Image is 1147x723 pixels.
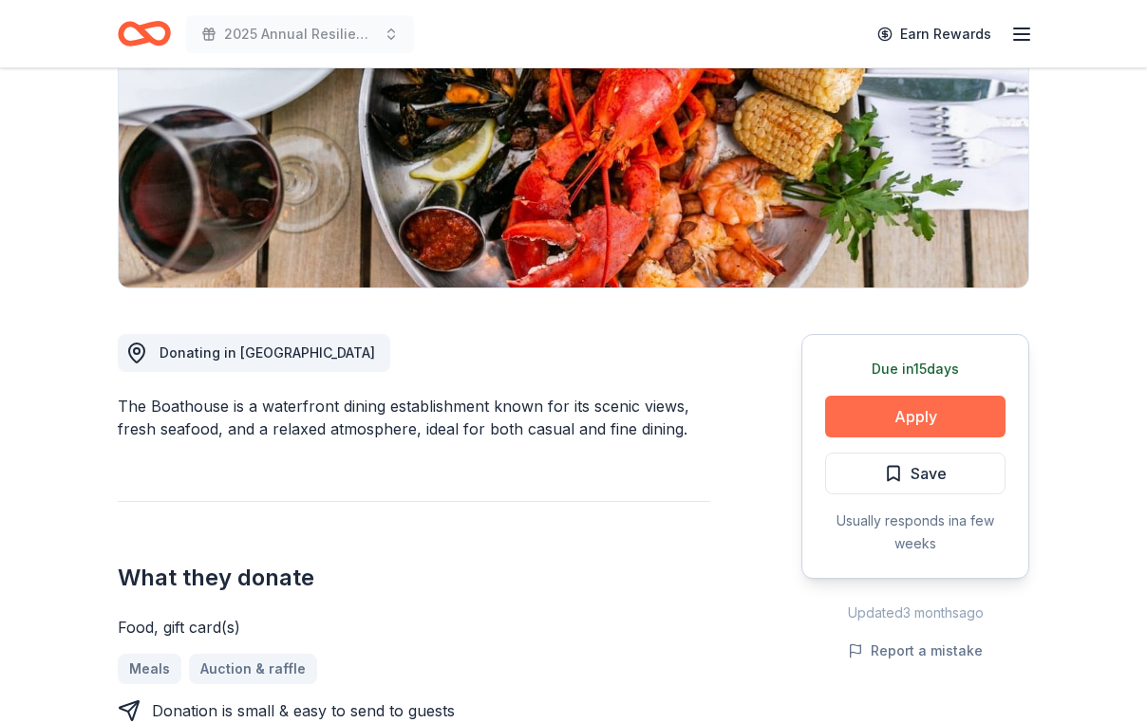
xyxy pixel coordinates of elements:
[152,699,455,722] div: Donation is small & easy to send to guests
[801,602,1029,624] div: Updated 3 months ago
[186,15,414,53] button: 2025 Annual Resilience Celebration
[911,461,947,486] span: Save
[118,395,710,440] div: The Boathouse is a waterfront dining establishment known for its scenic views, fresh seafood, and...
[189,654,317,684] a: Auction & raffle
[825,510,1006,555] div: Usually responds in a few weeks
[825,453,1006,494] button: Save
[118,654,181,684] a: Meals
[160,344,375,361] span: Donating in [GEOGRAPHIC_DATA]
[224,23,376,46] span: 2025 Annual Resilience Celebration
[825,358,1006,380] div: Due in 15 days
[118,616,710,639] div: Food, gift card(s)
[866,17,1003,51] a: Earn Rewards
[118,563,710,593] h2: What they donate
[848,640,983,662] button: Report a mistake
[118,11,171,56] a: Home
[825,396,1006,437] button: Apply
